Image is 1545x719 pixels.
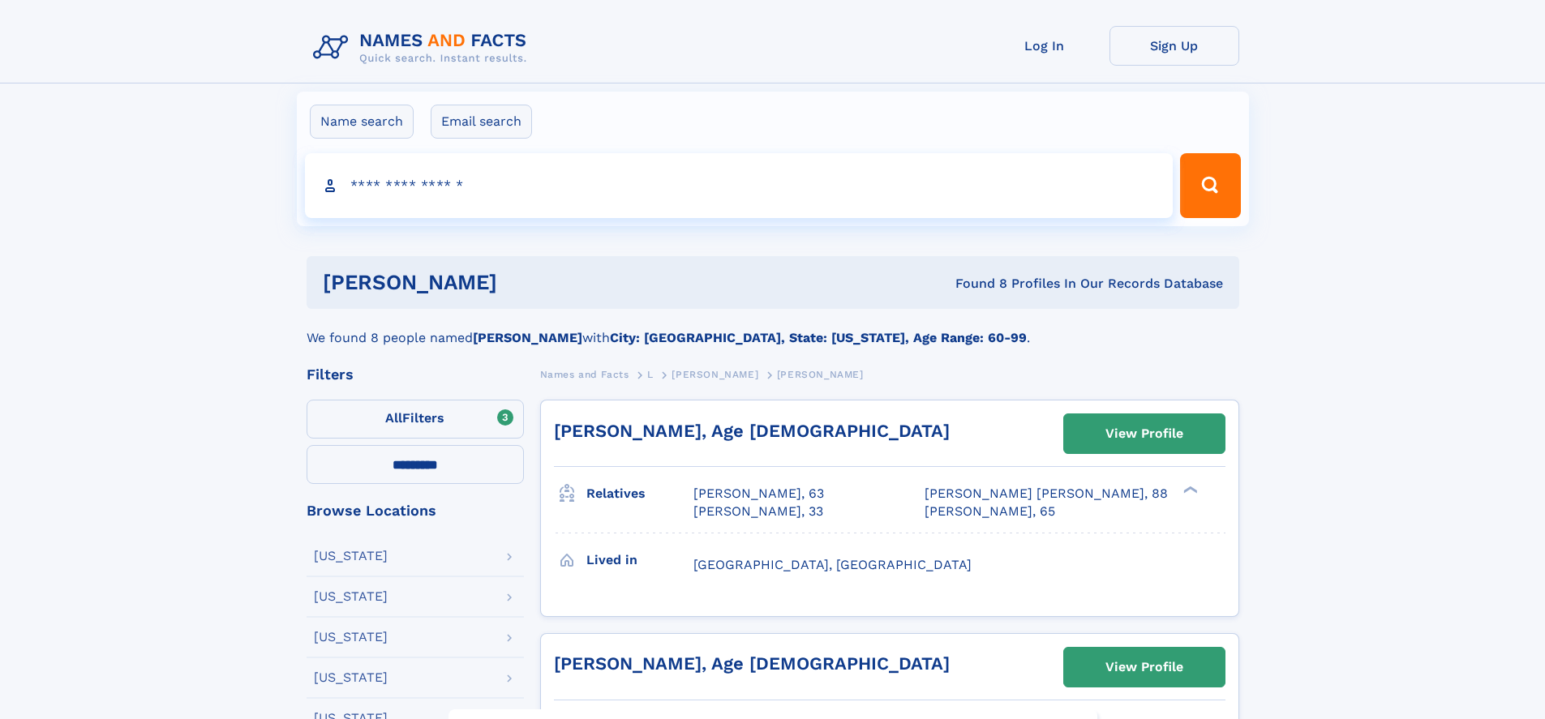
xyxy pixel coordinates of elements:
[693,485,824,503] a: [PERSON_NAME], 63
[385,410,402,426] span: All
[1105,648,1183,686] div: View Profile
[1064,414,1225,453] a: View Profile
[586,546,693,574] h3: Lived in
[1109,26,1239,66] a: Sign Up
[693,557,972,572] span: [GEOGRAPHIC_DATA], [GEOGRAPHIC_DATA]
[1105,415,1183,452] div: View Profile
[1179,485,1199,495] div: ❯
[307,367,524,382] div: Filters
[1180,153,1240,218] button: Search Button
[431,105,532,139] label: Email search
[672,364,758,384] a: [PERSON_NAME]
[610,330,1027,345] b: City: [GEOGRAPHIC_DATA], State: [US_STATE], Age Range: 60-99
[307,26,540,70] img: Logo Names and Facts
[647,369,654,380] span: L
[310,105,414,139] label: Name search
[925,485,1168,503] a: [PERSON_NAME] [PERSON_NAME], 88
[777,369,864,380] span: [PERSON_NAME]
[726,275,1223,293] div: Found 8 Profiles In Our Records Database
[554,421,950,441] a: [PERSON_NAME], Age [DEMOGRAPHIC_DATA]
[586,480,693,507] h3: Relatives
[305,153,1174,218] input: search input
[980,26,1109,66] a: Log In
[307,400,524,439] label: Filters
[1064,648,1225,687] a: View Profile
[314,631,388,644] div: [US_STATE]
[647,364,654,384] a: L
[473,330,582,345] b: [PERSON_NAME]
[672,369,758,380] span: [PERSON_NAME]
[307,309,1239,348] div: We found 8 people named with .
[925,503,1055,520] a: [PERSON_NAME], 65
[554,653,950,674] a: [PERSON_NAME], Age [DEMOGRAPHIC_DATA]
[323,272,727,293] h1: [PERSON_NAME]
[540,364,629,384] a: Names and Facts
[693,503,823,520] a: [PERSON_NAME], 33
[314,550,388,563] div: [US_STATE]
[314,590,388,603] div: [US_STATE]
[314,671,388,684] div: [US_STATE]
[307,503,524,518] div: Browse Locations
